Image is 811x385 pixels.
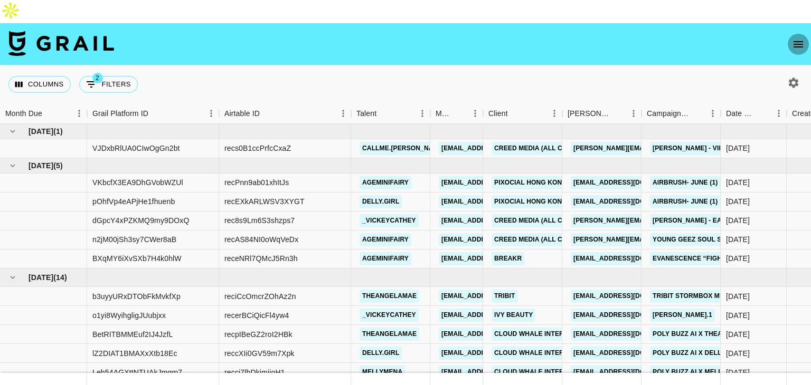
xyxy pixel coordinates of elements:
a: [EMAIL_ADDRESS][DOMAIN_NAME] [571,252,689,265]
a: [EMAIL_ADDRESS][DOMAIN_NAME] [439,142,557,155]
div: recerBCiQicFl4yw4 [224,310,289,321]
a: [EMAIL_ADDRESS][DOMAIN_NAME] [571,328,689,341]
a: delly.girl [360,195,402,208]
div: reccXIi0GV59m7Xpk [224,348,295,359]
a: [PERSON_NAME].1 [650,309,715,322]
div: 23/05/2025 [726,143,750,153]
span: ( 5 ) [53,160,63,171]
button: Sort [260,106,275,121]
button: Menu [71,105,87,121]
div: Campaign (Type) [642,103,721,124]
div: recEXkARLWSV3XYGT [224,196,305,207]
div: n2jM00jSh3sy7CWer8aB [92,234,176,245]
div: Campaign (Type) [647,103,690,124]
span: ( 14 ) [53,272,67,283]
div: pOhfVp4eAPjHe1fhuenb [92,196,175,207]
a: Creed Media (All Campaigns) [492,214,601,227]
button: Menu [626,105,642,121]
a: ageminifairy [360,176,411,189]
a: Poly buzz ai X Delly.girl [650,346,744,360]
a: [EMAIL_ADDRESS][DOMAIN_NAME] [439,233,557,246]
button: Sort [452,106,467,121]
a: Creed Media (All Campaigns) [492,233,601,246]
div: rec8s9Lm6S3shzps7 [224,215,295,226]
a: [EMAIL_ADDRESS][DOMAIN_NAME] [439,328,557,341]
a: [EMAIL_ADDRESS][DOMAIN_NAME] [439,176,557,189]
a: [EMAIL_ADDRESS][DOMAIN_NAME] [439,309,557,322]
a: [PERSON_NAME][EMAIL_ADDRESS][DOMAIN_NAME] [571,142,743,155]
div: recs0B1ccPrfcCxaZ [224,143,291,153]
div: o1yi8WyihgligJUubjxx [92,310,166,321]
div: 10/07/2025 [726,348,750,359]
button: Sort [756,106,771,121]
button: Menu [414,105,430,121]
div: Leh54AGXttNTUAkJmgm7 [92,367,182,378]
a: Creed Media (All Campaigns) [492,142,601,155]
div: recci7lhDkjmijoH1 [224,367,285,378]
button: open drawer [788,34,809,55]
div: BetRITBMMEuf2IJ4JzfL [92,329,173,340]
div: VKbcfX3EA9DhGVobWZUl [92,177,183,188]
div: Date Created [726,103,756,124]
a: theangelamae [360,290,419,303]
a: poly buzz ai X theangelamaee [650,328,766,341]
button: Sort [148,106,163,121]
div: Grail Platform ID [92,103,148,124]
div: 19/06/2025 [726,253,750,264]
div: 25/06/2025 [726,215,750,226]
div: Grail Platform ID [87,103,219,124]
a: Airbrush- June (1) [650,195,720,208]
div: dGpcY4xPZKMQ9my9DOxQ [92,215,190,226]
button: Menu [546,105,562,121]
span: [DATE] [29,126,53,137]
div: 19/06/2025 [726,177,750,188]
div: VJDxbRlUA0CIwOgGn2bt [92,143,180,153]
div: Airtable ID [219,103,351,124]
button: Menu [705,105,721,121]
button: Menu [771,105,787,121]
button: hide children [5,158,20,173]
a: [EMAIL_ADDRESS][DOMAIN_NAME] [439,290,557,303]
a: Pixocial Hong Kong Limited [492,195,597,208]
div: Month Due [5,103,42,124]
div: Date Created [721,103,787,124]
a: callme.[PERSON_NAME] [360,142,448,155]
div: recPnn9ab01xhItJs [224,177,289,188]
div: b3uyyURxDTObFkMvkfXp [92,291,181,302]
span: [DATE] [29,272,53,283]
div: recpIBeGZ2roI2HBk [224,329,293,340]
a: Cloud Whale Interactive Technology LLC [492,365,652,379]
div: reciCcOmcrZOhAz2n [224,291,296,302]
a: ageminifairy [360,252,411,265]
div: Client [483,103,562,124]
span: [DATE] [29,160,53,171]
button: Sort [611,106,626,121]
a: [EMAIL_ADDRESS][DOMAIN_NAME] [571,195,689,208]
div: Booker [562,103,642,124]
button: Menu [335,105,351,121]
a: [EMAIL_ADDRESS][DOMAIN_NAME] [571,346,689,360]
div: 10/07/2025 [726,329,750,340]
div: BXqMY6iXvSXb7H4k0hlW [92,253,182,264]
a: Tribit StormBox Mini+ Fun Music Tour [650,290,792,303]
div: 19/06/2025 [726,196,750,207]
a: mellymena [360,365,405,379]
a: delly.girl [360,346,402,360]
a: theangelamae [360,328,419,341]
a: Cloud Whale Interactive Technology LLC [492,328,652,341]
a: _vickeycathey [360,214,419,227]
button: Show filters [79,76,138,93]
div: Airtable ID [224,103,260,124]
a: [EMAIL_ADDRESS][DOMAIN_NAME] [571,309,689,322]
div: Manager [436,103,452,124]
a: Pixocial Hong Kong Limited [492,176,597,189]
a: Evanescence “Fight Like A Girl" [650,252,771,265]
div: 22/07/2025 [726,291,750,302]
a: [EMAIL_ADDRESS][DOMAIN_NAME] [439,214,557,227]
div: receNRl7QMcJ5Rn3h [224,253,298,264]
div: Talent [351,103,430,124]
a: Ivy Beauty [492,309,535,322]
span: 2 [92,73,103,83]
button: Sort [376,106,391,121]
div: lZ2DIAT1BMAXxXtb18Ec [92,348,177,359]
